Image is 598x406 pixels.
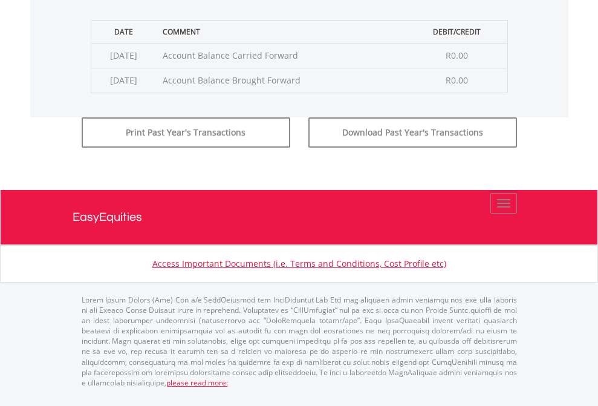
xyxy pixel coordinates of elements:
button: Print Past Year's Transactions [82,117,290,148]
td: [DATE] [91,68,157,93]
td: Account Balance Brought Forward [157,68,407,93]
th: Debit/Credit [407,20,507,43]
th: Comment [157,20,407,43]
span: R0.00 [446,74,468,86]
td: Account Balance Carried Forward [157,43,407,68]
p: Lorem Ipsum Dolors (Ame) Con a/e SeddOeiusmod tem InciDiduntut Lab Etd mag aliquaen admin veniamq... [82,295,517,388]
a: please read more: [166,378,228,388]
span: R0.00 [446,50,468,61]
a: Access Important Documents (i.e. Terms and Conditions, Cost Profile etc) [152,258,446,269]
td: [DATE] [91,43,157,68]
th: Date [91,20,157,43]
button: Download Past Year's Transactions [308,117,517,148]
a: EasyEquities [73,190,526,244]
